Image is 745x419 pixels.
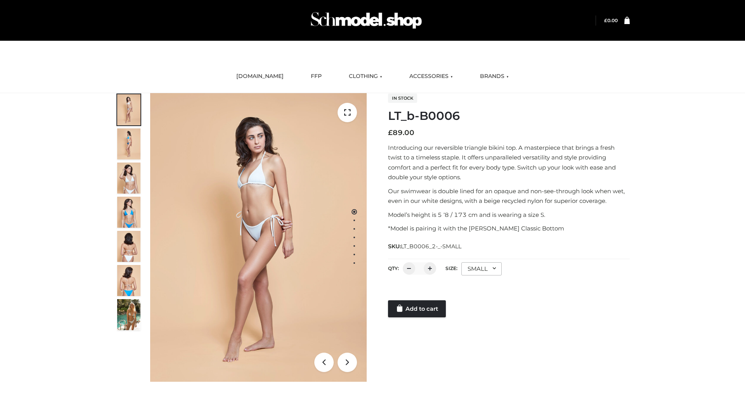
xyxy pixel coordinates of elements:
[474,68,515,85] a: BRANDS
[388,210,630,220] p: Model’s height is 5 ‘8 / 173 cm and is wearing a size S.
[388,242,462,251] span: SKU:
[604,17,618,23] bdi: 0.00
[117,94,140,125] img: ArielClassicBikiniTop_CloudNine_AzureSky_OW114ECO_1-scaled.jpg
[117,197,140,228] img: ArielClassicBikiniTop_CloudNine_AzureSky_OW114ECO_4-scaled.jpg
[404,68,459,85] a: ACCESSORIES
[150,93,367,382] img: ArielClassicBikiniTop_CloudNine_AzureSky_OW114ECO_1
[117,128,140,159] img: ArielClassicBikiniTop_CloudNine_AzureSky_OW114ECO_2-scaled.jpg
[117,265,140,296] img: ArielClassicBikiniTop_CloudNine_AzureSky_OW114ECO_8-scaled.jpg
[604,17,618,23] a: £0.00
[388,128,414,137] bdi: 89.00
[445,265,457,271] label: Size:
[343,68,388,85] a: CLOTHING
[604,17,607,23] span: £
[388,223,630,234] p: *Model is pairing it with the [PERSON_NAME] Classic Bottom
[230,68,289,85] a: [DOMAIN_NAME]
[461,262,502,275] div: SMALL
[388,93,417,103] span: In stock
[117,299,140,330] img: Arieltop_CloudNine_AzureSky2.jpg
[388,109,630,123] h1: LT_b-B0006
[305,68,327,85] a: FFP
[388,128,393,137] span: £
[117,231,140,262] img: ArielClassicBikiniTop_CloudNine_AzureSky_OW114ECO_7-scaled.jpg
[388,186,630,206] p: Our swimwear is double lined for an opaque and non-see-through look when wet, even in our white d...
[308,5,424,36] img: Schmodel Admin 964
[117,163,140,194] img: ArielClassicBikiniTop_CloudNine_AzureSky_OW114ECO_3-scaled.jpg
[388,300,446,317] a: Add to cart
[388,265,399,271] label: QTY:
[388,143,630,182] p: Introducing our reversible triangle bikini top. A masterpiece that brings a fresh twist to a time...
[401,243,461,250] span: LT_B0006_2-_-SMALL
